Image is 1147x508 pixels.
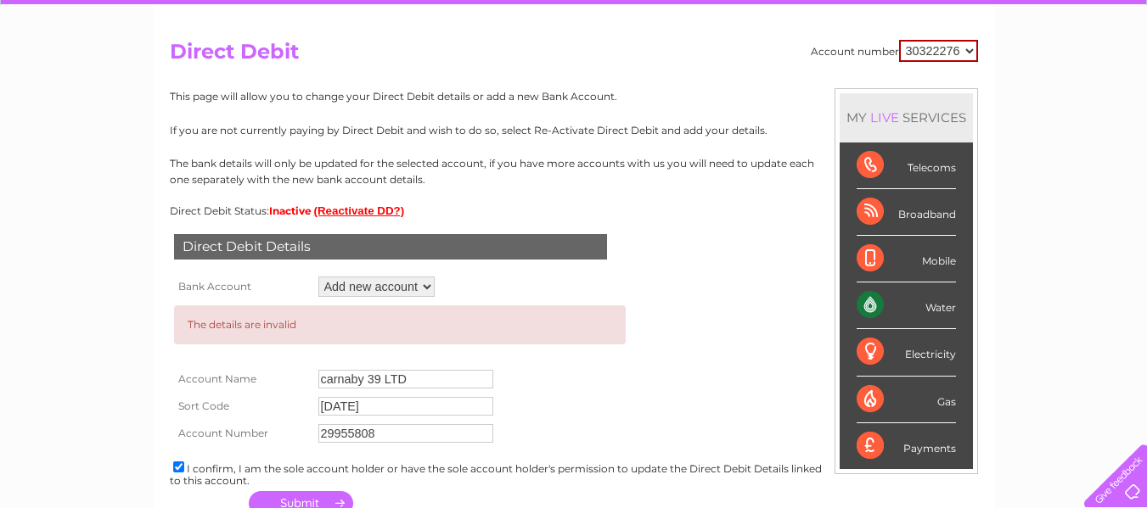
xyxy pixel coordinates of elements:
[170,272,314,301] th: Bank Account
[857,377,956,423] div: Gas
[867,109,902,126] div: LIVE
[857,189,956,236] div: Broadband
[170,40,978,72] h2: Direct Debit
[174,305,626,344] div: The details are invalid
[170,88,978,104] p: This page will allow you to change your Direct Debit details or add a new Bank Account.
[170,366,314,393] th: Account Name
[173,9,976,82] div: Clear Business is a trading name of Verastar Limited (registered in [GEOGRAPHIC_DATA] No. 3667643...
[170,393,314,420] th: Sort Code
[848,72,880,85] a: Water
[840,93,973,142] div: MY SERVICES
[170,122,978,138] p: If you are not currently paying by Direct Debit and wish to do so, select Re-Activate Direct Debi...
[811,40,978,62] div: Account number
[1091,72,1131,85] a: Log out
[170,459,978,487] div: I confirm, I am the sole account holder or have the sole account holder's permission to update th...
[314,204,405,217] button: (Reactivate DD?)
[1034,72,1076,85] a: Contact
[170,420,314,447] th: Account Number
[938,72,989,85] a: Telecoms
[999,72,1024,85] a: Blog
[857,329,956,376] div: Electricity
[857,142,956,189] div: Telecoms
[857,236,956,282] div: Mobile
[269,204,312,217] span: Inactive
[857,423,956,469] div: Payments
[891,72,928,85] a: Energy
[170,155,978,187] p: The bank details will only be updated for the selected account, if you have more accounts with us...
[827,8,944,30] a: 0333 014 3131
[170,204,978,217] div: Direct Debit Status:
[174,234,607,260] div: Direct Debit Details
[40,44,127,96] img: logo.png
[857,282,956,329] div: Water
